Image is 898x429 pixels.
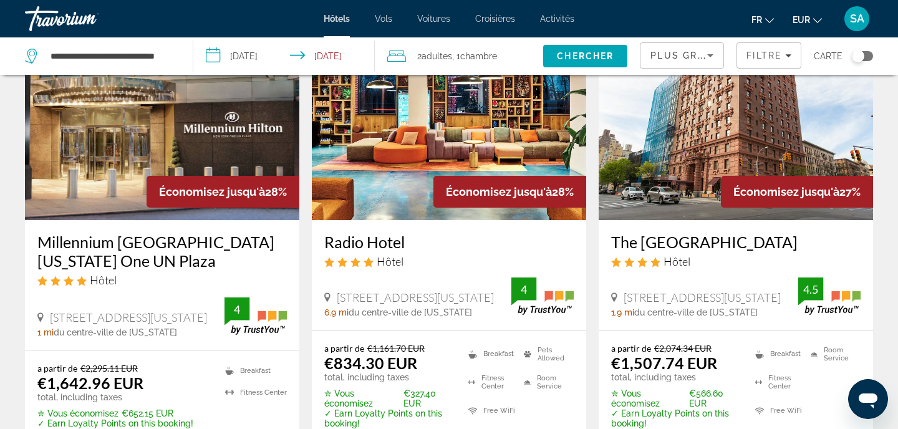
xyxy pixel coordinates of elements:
span: [STREET_ADDRESS][US_STATE] [337,291,494,304]
span: Économisez jusqu'à [446,185,552,198]
span: Économisez jusqu'à [159,185,265,198]
img: The Lucerne Hotel [599,21,873,220]
span: 1 mi [37,327,54,337]
span: Hôtel [90,273,117,287]
div: 4 star Hotel [324,254,574,268]
li: Breakfast [462,343,518,365]
del: €1,161.70 EUR [367,343,425,354]
div: 27% [721,176,873,208]
p: ✓ Earn Loyalty Points on this booking! [324,408,453,428]
a: Travorium [25,2,150,35]
li: Fitness Center [749,371,805,393]
div: 4 [224,302,249,317]
img: TrustYou guest rating badge [798,277,861,314]
li: Pets Allowed [518,343,574,365]
span: Chambre [460,51,497,61]
span: Carte [814,47,842,65]
span: , 1 [452,47,497,65]
button: Toggle map [842,51,873,62]
ins: €1,507.74 EUR [611,354,717,372]
span: Plus grandes économies [650,51,799,60]
span: du centre-ville de [US_STATE] [634,307,758,317]
span: fr [751,15,762,25]
div: 4 star Hotel [37,273,287,287]
span: du centre-ville de [US_STATE] [54,327,177,337]
del: €2,074.34 EUR [654,343,712,354]
span: a partir de [611,343,651,354]
button: Select check in and out date [193,37,374,75]
span: [STREET_ADDRESS][US_STATE] [50,311,207,324]
li: Room Service [804,343,861,365]
p: €652.15 EUR [37,408,193,418]
li: Breakfast [219,363,287,378]
img: TrustYou guest rating badge [224,297,287,334]
p: total, including taxes [37,392,193,402]
mat-select: Sort by [650,48,713,63]
ins: €1,642.96 EUR [37,374,143,392]
button: User Menu [841,6,873,32]
li: Breakfast [749,343,805,365]
p: ✓ Earn Loyalty Points on this booking! [37,418,193,428]
span: 1.9 mi [611,307,634,317]
a: Radio Hotel [324,233,574,251]
span: ✮ Vous économisez [37,408,118,418]
span: Chercher [557,51,614,61]
button: Filters [736,42,801,69]
li: Fitness Center [462,371,518,393]
a: The [GEOGRAPHIC_DATA] [611,233,861,251]
span: a partir de [324,343,364,354]
input: Search hotel destination [49,47,174,65]
span: Adultes [422,51,452,61]
span: EUR [793,15,810,25]
span: Hôtel [664,254,690,268]
button: Travelers: 2 adults, 0 children [375,37,543,75]
img: TrustYou guest rating badge [511,277,574,314]
div: 28% [433,176,586,208]
button: Change language [751,11,774,29]
a: Millennium [GEOGRAPHIC_DATA][US_STATE] One UN Plaza [37,233,287,270]
li: Fitness Center [219,385,287,400]
li: Free WiFi [749,400,805,422]
span: ✮ Vous économisez [324,388,400,408]
p: ✓ Earn Loyalty Points on this booking! [611,408,740,428]
a: Vols [375,14,392,24]
a: Voitures [417,14,450,24]
a: Hôtels [324,14,350,24]
del: €2,295.11 EUR [80,363,138,374]
p: €566.60 EUR [611,388,740,408]
li: Room Service [518,371,574,393]
p: €327.40 EUR [324,388,453,408]
span: du centre-ville de [US_STATE] [349,307,472,317]
img: Radio Hotel [312,21,586,220]
span: Économisez jusqu'à [733,185,839,198]
iframe: Bouton de lancement de la fenêtre de messagerie [848,379,888,419]
button: Change currency [793,11,822,29]
span: SA [850,12,864,25]
li: Free WiFi [462,400,518,422]
span: [STREET_ADDRESS][US_STATE] [624,291,781,304]
div: 4.5 [798,282,823,297]
span: 6.9 mi [324,307,349,317]
a: Croisières [475,14,515,24]
div: 28% [147,176,299,208]
p: total, including taxes [611,372,740,382]
span: a partir de [37,363,77,374]
p: total, including taxes [324,372,453,382]
span: 2 [417,47,452,65]
div: 4 [511,282,536,297]
span: Filtre [746,51,782,60]
a: Activités [540,14,574,24]
div: 4 star Hotel [611,254,861,268]
img: Millennium Hilton New York One UN Plaza [25,21,299,220]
